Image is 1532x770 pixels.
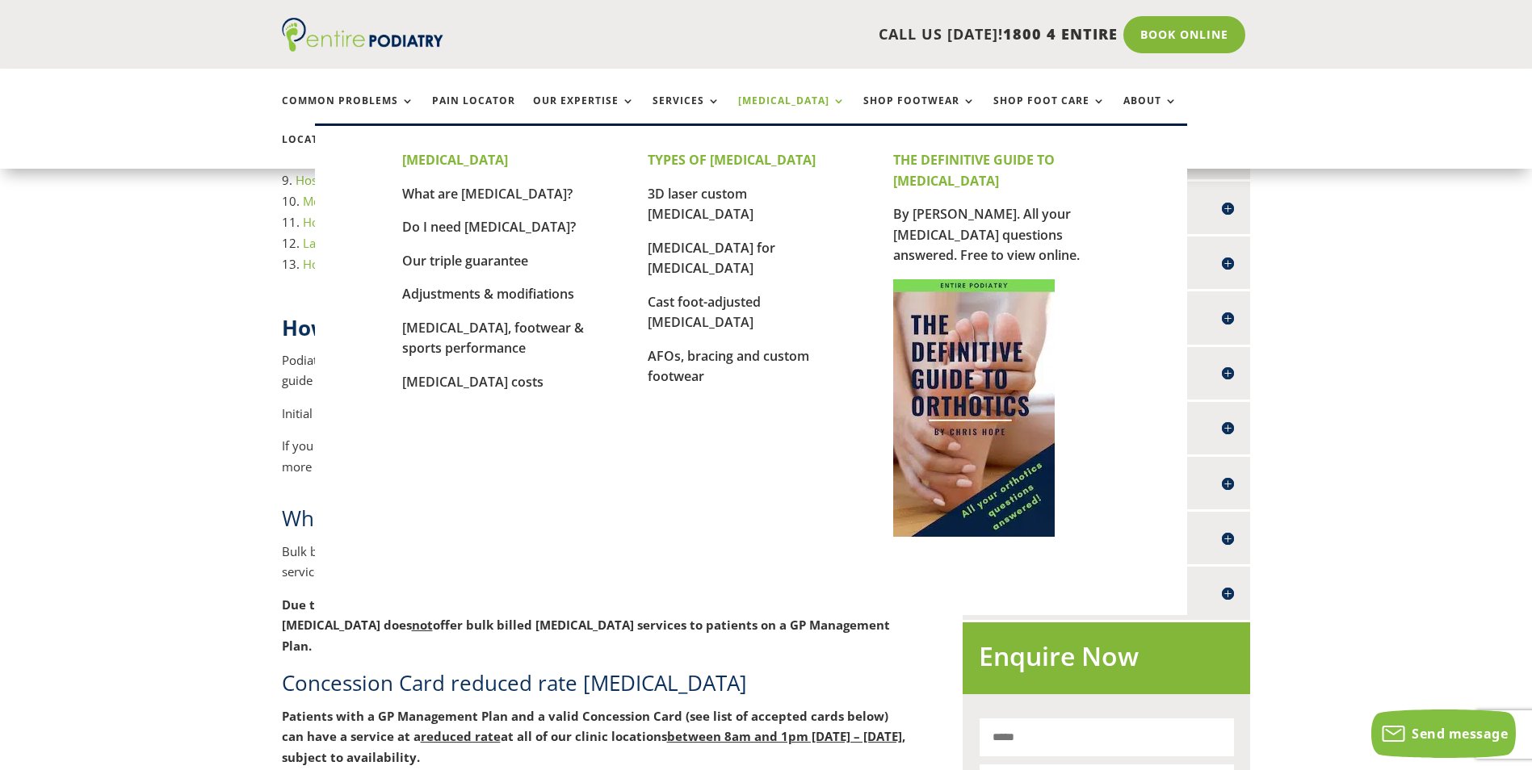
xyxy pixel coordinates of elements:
[282,504,910,541] h2: What is bulk billed [MEDICAL_DATA]?
[979,638,1234,683] h2: Enquire Now
[402,151,508,169] strong: [MEDICAL_DATA]
[282,18,443,52] img: logo (1)
[1003,24,1118,44] span: 1800 4 ENTIRE
[402,285,574,303] a: Adjustments & modifiations
[282,39,443,55] a: Entire Podiatry
[282,708,905,765] b: Patients with a GP Management Plan and a valid Concession Card (see list of accepted cards below)...
[402,373,544,391] a: [MEDICAL_DATA] costs
[282,95,414,130] a: Common Problems
[282,596,840,634] b: Due to Medicare rebates not keeping up with the cost of running our practice, sadly, Entire [MEDI...
[282,617,890,654] b: offer bulk billed [MEDICAL_DATA] services to patients on a GP Management Plan.
[1123,16,1245,53] a: Book Online
[1371,709,1516,758] button: Send message
[412,617,433,633] b: not
[863,95,976,130] a: Shop Footwear
[1123,95,1177,130] a: About
[303,214,472,230] a: How much does Keryflex cost?
[653,95,720,130] a: Services
[1412,725,1508,743] span: Send message
[402,218,576,236] a: Do I need [MEDICAL_DATA]?
[648,185,753,224] a: 3D laser custom [MEDICAL_DATA]
[648,151,816,169] strong: TYPES OF [MEDICAL_DATA]
[993,95,1106,130] a: Shop Foot Care
[303,193,423,209] a: Medical pedicure cost
[282,668,910,705] h2: Concession Card reduced rate [MEDICAL_DATA]
[506,24,1118,45] p: CALL US [DATE]!
[296,172,607,188] a: Hospital visits, home visits and mobile [MEDICAL_DATA]
[282,542,910,595] p: Bulk billed [MEDICAL_DATA] is when the podiatrist accepts the rebate offered by Medicare as the f...
[402,185,573,203] a: What are [MEDICAL_DATA]?
[648,239,775,278] a: [MEDICAL_DATA] for [MEDICAL_DATA]
[893,205,1080,264] a: By [PERSON_NAME]. All your [MEDICAL_DATA] questions answered. Free to view online.
[303,256,804,272] a: How much does shockwave therapy cost and does my private health insurance cover any?
[648,293,761,332] a: Cast foot-adjusted [MEDICAL_DATA]
[282,436,910,477] p: If you have private health insurance, rebates are often available for relevant item numbers. Plea...
[282,313,632,342] strong: How much does a podiatrist cost?
[667,728,902,744] span: between 8am and 1pm [DATE] – [DATE]
[402,319,584,358] a: [MEDICAL_DATA], footwear & sports performance
[432,95,515,130] a: Pain Locator
[738,95,846,130] a: [MEDICAL_DATA]
[282,134,363,169] a: Locations
[282,404,910,437] p: Initial Treatment price is $120 and Standard Treatment price is $90.
[893,151,1055,190] strong: THE DEFINITIVE GUIDE TO [MEDICAL_DATA]
[303,235,461,251] a: Laser [MEDICAL_DATA] costs
[402,252,528,270] a: Our triple guarantee
[893,279,1055,537] img: Cover for The Definitive Guide to Orthotics by Chris Hope of Entire Podiatry
[421,728,501,744] span: reduced rate
[282,350,910,404] p: Podiatrist costs are subject to change depending on your treatment needs, and the below fees are ...
[648,347,809,386] a: AFOs, bracing and custom footwear
[533,95,635,130] a: Our Expertise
